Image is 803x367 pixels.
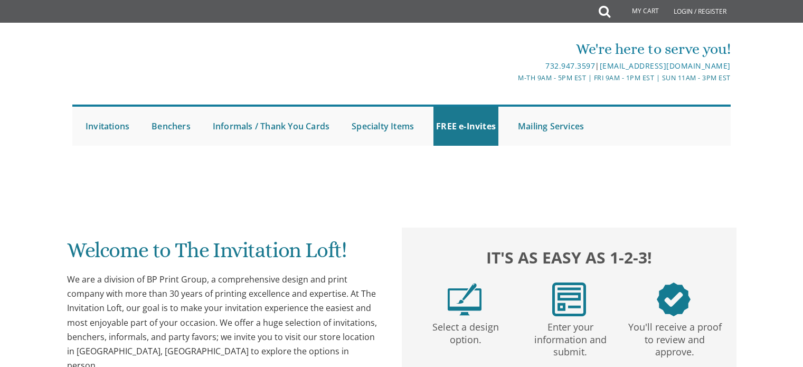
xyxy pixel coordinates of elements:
[515,107,587,146] a: Mailing Services
[433,107,498,146] a: FREE e-Invites
[149,107,193,146] a: Benchers
[67,239,381,270] h1: Welcome to The Invitation Loft!
[83,107,132,146] a: Invitations
[545,61,595,71] a: 732.947.3597
[210,107,332,146] a: Informals / Thank You Cards
[415,316,516,346] p: Select a design option.
[600,61,731,71] a: [EMAIL_ADDRESS][DOMAIN_NAME]
[625,316,725,359] p: You'll receive a proof to review and approve.
[552,283,586,316] img: step2.png
[448,283,481,316] img: step1.png
[609,1,666,22] a: My Cart
[520,316,620,359] p: Enter your information and submit.
[349,107,417,146] a: Specialty Items
[657,283,691,316] img: step3.png
[292,39,731,60] div: We're here to serve you!
[292,72,731,83] div: M-Th 9am - 5pm EST | Fri 9am - 1pm EST | Sun 11am - 3pm EST
[292,60,731,72] div: |
[412,246,726,269] h2: It's as easy as 1-2-3!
